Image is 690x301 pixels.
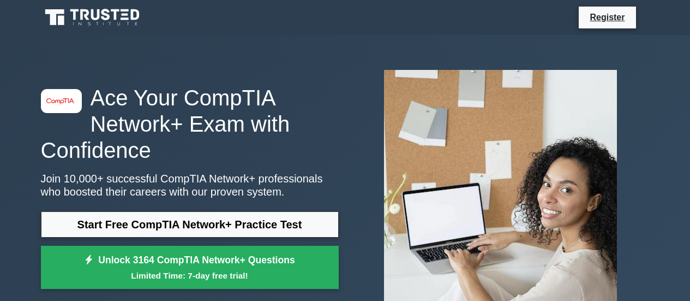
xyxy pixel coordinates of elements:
p: Join 10,000+ successful CompTIA Network+ professionals who boosted their careers with our proven ... [41,172,339,198]
a: Start Free CompTIA Network+ Practice Test [41,211,339,238]
h1: Ace Your CompTIA Network+ Exam with Confidence [41,85,339,163]
a: Register [583,10,631,24]
small: Limited Time: 7-day free trial! [55,269,325,282]
a: Unlock 3164 CompTIA Network+ QuestionsLimited Time: 7-day free trial! [41,246,339,290]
